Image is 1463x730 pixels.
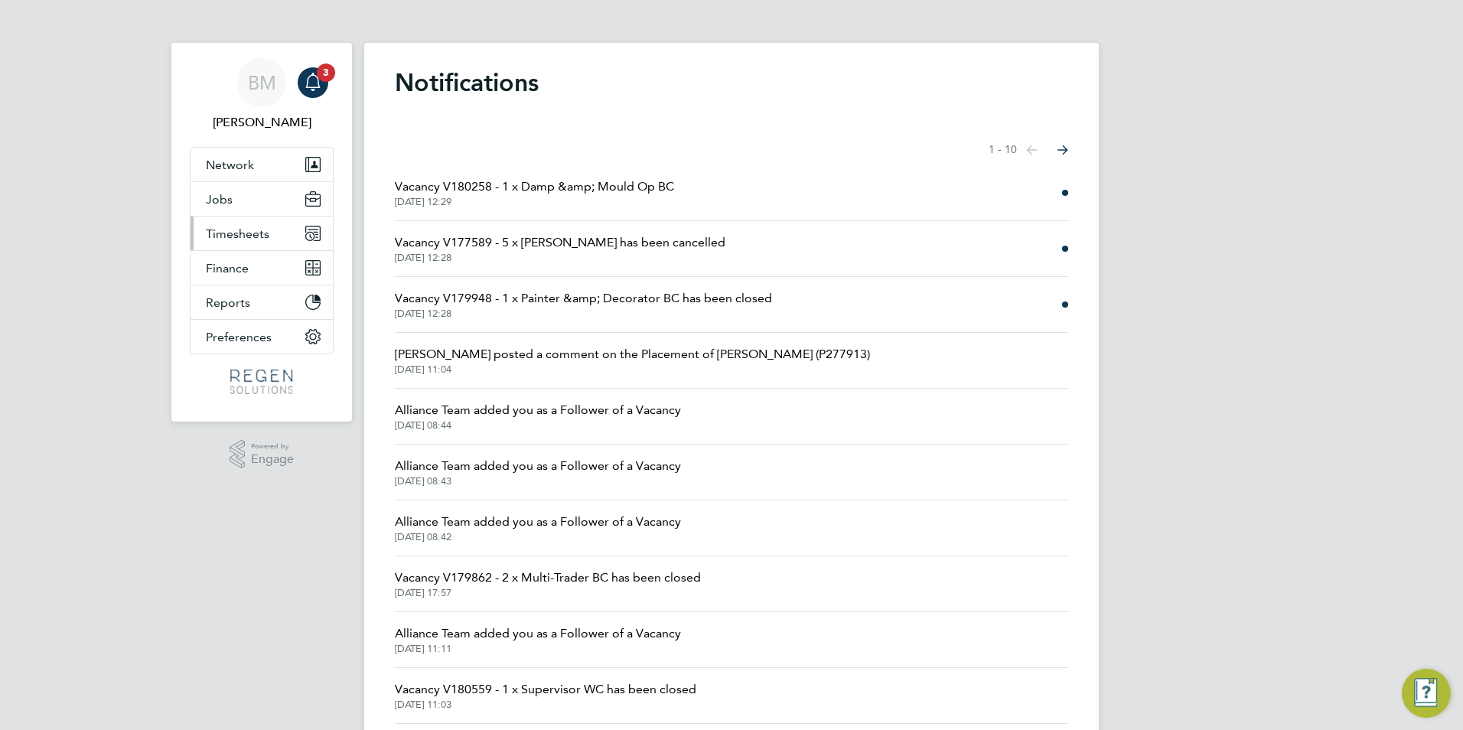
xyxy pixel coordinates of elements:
[395,401,681,432] a: Alliance Team added you as a Follower of a Vacancy[DATE] 08:44
[395,233,725,264] a: Vacancy V177589 - 5 x [PERSON_NAME] has been cancelled[DATE] 12:28
[989,135,1068,165] nav: Select page of notifications list
[395,457,681,475] span: Alliance Team added you as a Follower of a Vacancy
[206,295,250,310] span: Reports
[989,142,1017,158] span: 1 - 10
[395,513,681,543] a: Alliance Team added you as a Follower of a Vacancy[DATE] 08:42
[191,217,333,250] button: Timesheets
[395,178,674,208] a: Vacancy V180258 - 1 x Damp &amp; Mould Op BC[DATE] 12:29
[395,569,701,599] a: Vacancy V179862 - 2 x Multi-Trader BC has been closed[DATE] 17:57
[395,457,681,487] a: Alliance Team added you as a Follower of a Vacancy[DATE] 08:43
[395,531,681,543] span: [DATE] 08:42
[395,624,681,643] span: Alliance Team added you as a Follower of a Vacancy
[251,440,294,453] span: Powered by
[395,289,772,320] a: Vacancy V179948 - 1 x Painter &amp; Decorator BC has been closed[DATE] 12:28
[206,192,233,207] span: Jobs
[395,345,870,363] span: [PERSON_NAME] posted a comment on the Placement of [PERSON_NAME] (P277913)
[395,233,725,252] span: Vacancy V177589 - 5 x [PERSON_NAME] has been cancelled
[395,252,725,264] span: [DATE] 12:28
[190,58,334,132] a: BM[PERSON_NAME]
[206,158,254,172] span: Network
[298,58,328,107] a: 3
[395,401,681,419] span: Alliance Team added you as a Follower of a Vacancy
[395,475,681,487] span: [DATE] 08:43
[317,64,335,82] span: 3
[191,182,333,216] button: Jobs
[206,226,269,241] span: Timesheets
[191,320,333,354] button: Preferences
[230,440,295,469] a: Powered byEngage
[395,680,696,711] a: Vacancy V180559 - 1 x Supervisor WC has been closed[DATE] 11:03
[190,113,334,132] span: Billy Mcnamara
[251,453,294,466] span: Engage
[395,419,681,432] span: [DATE] 08:44
[190,370,334,394] a: Go to home page
[206,261,249,275] span: Finance
[1402,669,1451,718] button: Engage Resource Center
[171,43,352,422] nav: Main navigation
[191,251,333,285] button: Finance
[395,308,772,320] span: [DATE] 12:28
[395,587,701,599] span: [DATE] 17:57
[395,643,681,655] span: [DATE] 11:11
[395,363,870,376] span: [DATE] 11:04
[395,178,674,196] span: Vacancy V180258 - 1 x Damp &amp; Mould Op BC
[395,624,681,655] a: Alliance Team added you as a Follower of a Vacancy[DATE] 11:11
[395,289,772,308] span: Vacancy V179948 - 1 x Painter &amp; Decorator BC has been closed
[395,196,674,208] span: [DATE] 12:29
[395,513,681,531] span: Alliance Team added you as a Follower of a Vacancy
[395,569,701,587] span: Vacancy V179862 - 2 x Multi-Trader BC has been closed
[395,699,696,711] span: [DATE] 11:03
[230,370,292,394] img: regensolutions-logo-retina.png
[191,148,333,181] button: Network
[248,73,276,93] span: BM
[395,680,696,699] span: Vacancy V180559 - 1 x Supervisor WC has been closed
[395,67,1068,98] h1: Notifications
[395,345,870,376] a: [PERSON_NAME] posted a comment on the Placement of [PERSON_NAME] (P277913)[DATE] 11:04
[191,285,333,319] button: Reports
[206,330,272,344] span: Preferences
